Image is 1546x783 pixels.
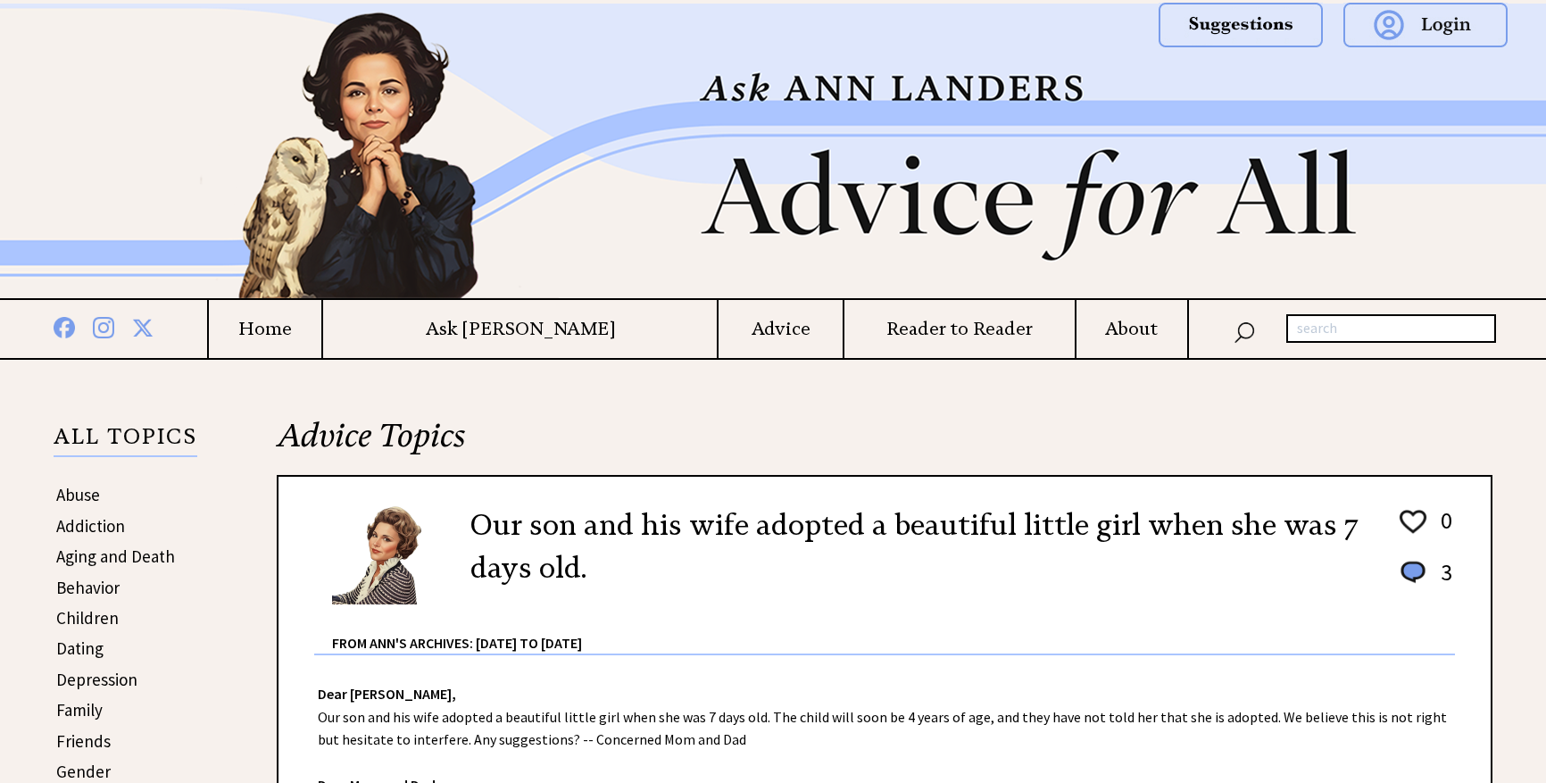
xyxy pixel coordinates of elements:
a: Gender [56,761,111,782]
td: 3 [1432,557,1453,604]
div: From Ann's Archives: [DATE] to [DATE] [332,606,1455,654]
a: Home [209,318,321,340]
a: Ask [PERSON_NAME] [323,318,717,340]
img: facebook%20blue.png [54,313,75,338]
a: Family [56,699,103,721]
a: Behavior [56,577,120,598]
img: suggestions.png [1159,3,1323,47]
a: Abuse [56,484,100,505]
img: search_nav.png [1234,318,1255,344]
img: x%20blue.png [132,314,154,338]
img: right_new2.png [1416,4,1425,298]
p: ALL TOPICS [54,427,197,457]
a: Depression [56,669,137,690]
img: header2b_v1.png [130,4,1416,298]
img: instagram%20blue.png [93,313,114,338]
a: Children [56,607,119,629]
td: 0 [1432,505,1453,555]
h2: Our son and his wife adopted a beautiful little girl when she was 7 days old. [470,504,1370,589]
a: Reader to Reader [844,318,1075,340]
img: message_round%201.png [1397,558,1429,587]
a: Friends [56,730,111,752]
a: Advice [719,318,843,340]
h2: Advice Topics [277,414,1492,475]
img: login.png [1343,3,1508,47]
a: Addiction [56,515,125,537]
input: search [1286,314,1496,343]
a: Aging and Death [56,546,175,567]
a: Dating [56,637,104,659]
strong: Dear [PERSON_NAME], [318,685,456,703]
a: About [1076,318,1187,340]
img: heart_outline%201.png [1397,506,1429,537]
img: Ann6%20v2%20small.png [332,504,444,604]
